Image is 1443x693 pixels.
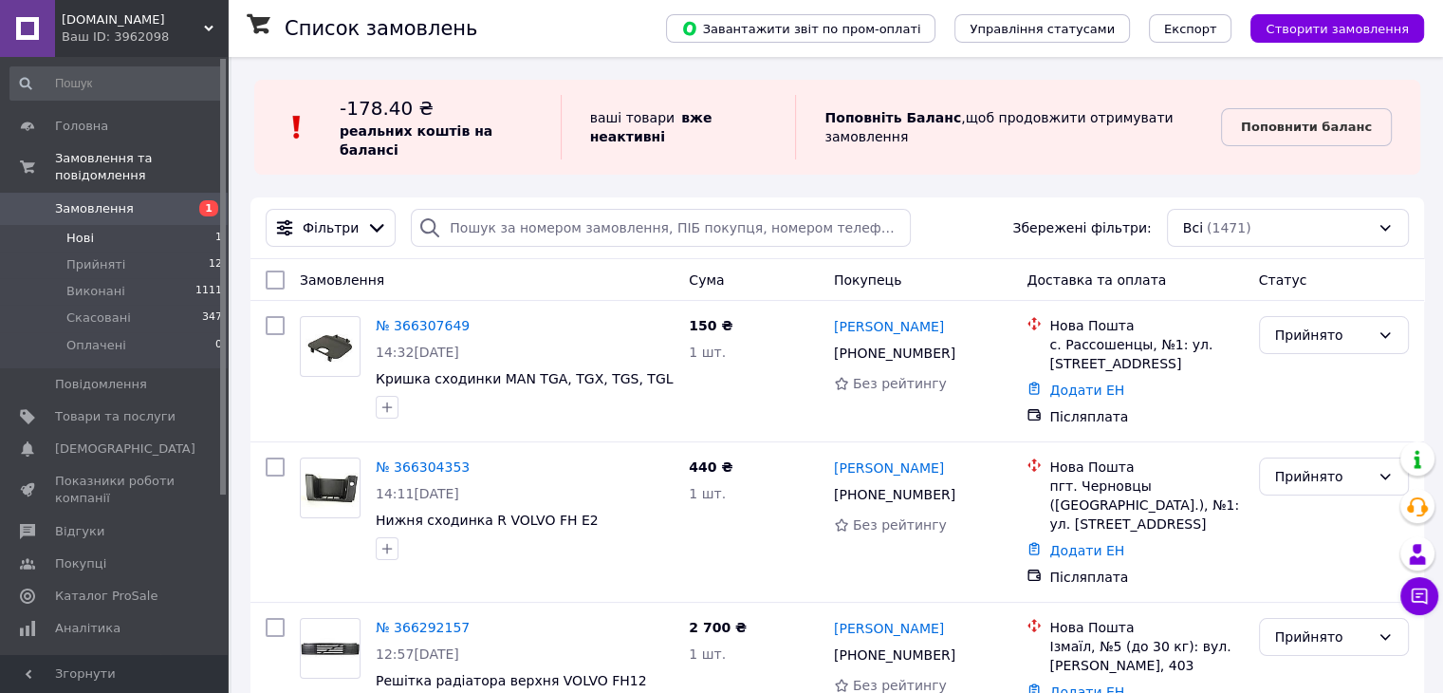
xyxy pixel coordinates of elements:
[1183,218,1203,237] span: Всі
[1012,218,1151,237] span: Збережені фільтри:
[376,371,673,386] a: Кришка сходинки MAN TGA, TGX, TGS, TGL
[830,481,959,508] div: [PHONE_NUMBER]
[9,66,224,101] input: Пошук
[340,123,492,158] b: реальних коштів на балансі
[376,345,459,360] span: 14:32[DATE]
[1207,220,1251,235] span: (1471)
[1275,466,1370,487] div: Прийнято
[1049,316,1243,335] div: Нова Пошта
[1049,458,1243,477] div: Нова Пошта
[285,17,477,40] h1: Список замовлень
[834,459,944,478] a: [PERSON_NAME]
[561,95,796,159] div: ваші товари
[970,22,1115,36] span: Управління статусами
[66,283,125,300] span: Виконані
[66,230,94,247] span: Нові
[1164,22,1217,36] span: Експорт
[55,200,134,217] span: Замовлення
[55,620,120,637] span: Аналітика
[824,110,961,125] b: Поповніть Баланс
[853,517,947,533] span: Без рейтингу
[209,256,222,273] span: 12
[215,337,222,354] span: 0
[1275,325,1370,346] div: Прийнято
[55,652,176,686] span: Інструменти веб-майстра та SEO
[340,97,434,120] span: -178.40 ₴
[62,28,228,46] div: Ваш ID: 3962098
[376,620,470,635] a: № 366292157
[1049,383,1124,398] a: Додати ЕН
[1231,20,1424,35] a: Створити замовлення
[55,523,104,540] span: Відгуки
[1400,577,1438,615] button: Чат з покупцем
[215,230,222,247] span: 1
[55,473,176,507] span: Показники роботи компанії
[376,459,470,475] a: № 366304353
[830,340,959,366] div: [PHONE_NUMBER]
[300,316,361,377] a: Фото товару
[55,555,106,572] span: Покупці
[853,376,947,391] span: Без рейтингу
[55,150,228,184] span: Замовлення та повідомлення
[376,486,459,501] span: 14:11[DATE]
[199,200,218,216] span: 1
[376,318,470,333] a: № 366307649
[301,628,360,668] img: Фото товару
[300,272,384,288] span: Замовлення
[55,408,176,425] span: Товари та послуги
[853,678,947,693] span: Без рейтингу
[55,118,108,135] span: Головна
[1049,637,1243,675] div: Ізмаїл, №5 (до 30 кг): вул. [PERSON_NAME], 403
[202,309,222,327] span: 347
[689,459,732,475] span: 440 ₴
[283,113,311,141] img: :exclamation:
[689,318,732,333] span: 150 ₴
[689,272,724,288] span: Cума
[666,14,935,43] button: Завантажити звіт по пром-оплаті
[1275,627,1370,647] div: Прийнято
[300,458,361,518] a: Фото товару
[1259,272,1307,288] span: Статус
[834,619,944,638] a: [PERSON_NAME]
[55,376,147,393] span: Повідомлення
[689,620,747,635] span: 2 700 ₴
[1049,568,1243,587] div: Післяплата
[1250,14,1424,43] button: Створити замовлення
[830,642,959,668] div: [PHONE_NUMBER]
[1266,22,1409,36] span: Створити замовлення
[1149,14,1232,43] button: Експорт
[681,20,920,37] span: Завантажити звіт по пром-оплаті
[66,309,131,327] span: Скасовані
[834,317,944,336] a: [PERSON_NAME]
[303,218,359,237] span: Фільтри
[1221,108,1392,146] a: Поповнити баланс
[689,345,726,360] span: 1 шт.
[954,14,1130,43] button: Управління статусами
[689,646,726,662] span: 1 шт.
[66,337,126,354] span: Оплачені
[1241,120,1372,134] b: Поповнити баланс
[55,588,157,605] span: Каталог ProSale
[1049,618,1243,637] div: Нова Пошта
[834,272,901,288] span: Покупець
[1049,477,1243,534] div: пгт. Черновцы ([GEOGRAPHIC_DATA].), №1: ул. [STREET_ADDRESS]
[1049,543,1124,558] a: Додати ЕН
[1049,335,1243,373] div: с. Рассошенцы, №1: ул. [STREET_ADDRESS]
[1027,272,1166,288] span: Доставка та оплата
[411,209,911,247] input: Пошук за номером замовлення, ПІБ покупця, номером телефону, Email, номером накладної
[55,440,195,458] span: [DEMOGRAPHIC_DATA]
[195,283,222,300] span: 1111
[1049,407,1243,426] div: Післяплата
[795,95,1220,159] div: , щоб продовжити отримувати замовлення
[689,486,726,501] span: 1 шт.
[300,618,361,679] a: Фото товару
[376,513,599,528] a: Нижня сходинка R VOLVO FH E2
[66,256,125,273] span: Прийняті
[301,468,360,508] img: Фото товару
[301,325,360,369] img: Фото товару
[62,11,204,28] span: tir.lutsk.ua
[376,646,459,662] span: 12:57[DATE]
